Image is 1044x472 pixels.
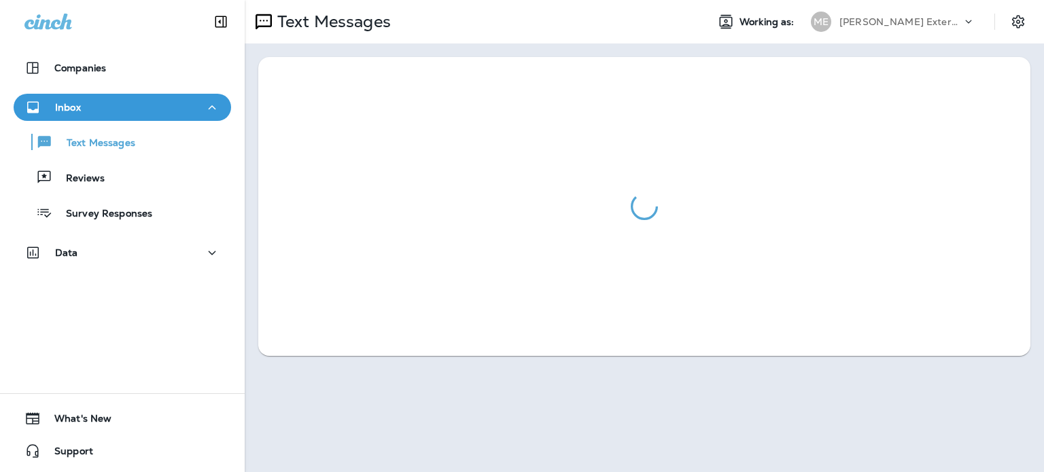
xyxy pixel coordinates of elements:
[202,8,240,35] button: Collapse Sidebar
[54,62,106,73] p: Companies
[41,446,93,462] span: Support
[52,173,105,185] p: Reviews
[811,12,831,32] div: ME
[14,239,231,266] button: Data
[53,137,135,150] p: Text Messages
[739,16,797,28] span: Working as:
[14,94,231,121] button: Inbox
[1006,10,1030,34] button: Settings
[55,247,78,258] p: Data
[14,405,231,432] button: What's New
[839,16,962,27] p: [PERSON_NAME] Exterminating
[41,413,111,429] span: What's New
[55,102,81,113] p: Inbox
[14,54,231,81] button: Companies
[14,198,231,227] button: Survey Responses
[52,208,152,221] p: Survey Responses
[14,163,231,192] button: Reviews
[272,12,391,32] p: Text Messages
[14,128,231,156] button: Text Messages
[14,437,231,465] button: Support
